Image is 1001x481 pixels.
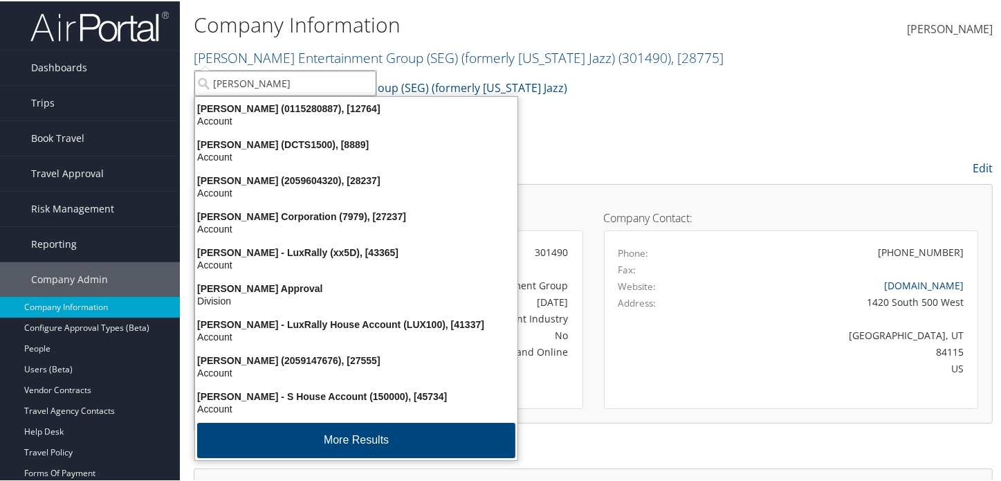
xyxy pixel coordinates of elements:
button: More Results [197,421,515,457]
div: [PHONE_NUMBER] [878,244,964,258]
div: Account [187,365,526,378]
span: Trips [31,84,55,119]
img: airportal-logo.png [30,9,169,42]
div: Account [187,221,526,234]
div: Division [187,293,526,306]
div: [PERSON_NAME] Corporation (7979), [27237] [187,209,526,221]
h2: Contracts: [194,438,993,462]
div: US [710,360,964,374]
div: [PERSON_NAME] - S House Account (150000), [45734] [187,389,526,401]
div: Account [187,114,526,126]
span: [PERSON_NAME] [907,20,993,35]
a: [PERSON_NAME] [907,7,993,50]
div: [PERSON_NAME] Approval [187,281,526,293]
div: [PERSON_NAME] (2059147676), [27555] [187,353,526,365]
label: Phone: [618,245,649,259]
div: Account [187,257,526,270]
h4: Company Contact: [604,211,979,222]
span: ( 301490 ) [618,47,671,66]
a: Edit [973,159,993,174]
div: [PERSON_NAME] (0115280887), [12764] [187,101,526,114]
span: Reporting [31,226,77,260]
label: Fax: [618,262,636,275]
div: Account [187,149,526,162]
div: [PERSON_NAME] (DCTS1500), [8889] [187,137,526,149]
div: [GEOGRAPHIC_DATA], UT [710,327,964,341]
span: Travel Approval [31,155,104,190]
span: Book Travel [31,120,84,154]
a: [PERSON_NAME] Entertainment Group (SEG) (formerly [US_STATE] Jazz) [194,47,724,66]
label: Address: [618,295,656,309]
a: [DOMAIN_NAME] [884,278,964,291]
div: Account [187,401,526,414]
div: 84115 [710,343,964,358]
div: Sports/Entertainment Industry [345,310,569,325]
a: [PERSON_NAME] Entertainment Group (SEG) (formerly [US_STATE] Jazz) [197,73,567,100]
div: Account [187,329,526,342]
label: Website: [618,278,656,292]
div: Account [187,185,526,198]
h1: Company Information [194,9,726,38]
span: Dashboards [31,49,87,84]
div: [PERSON_NAME] (2059604320), [28237] [187,173,526,185]
div: [PERSON_NAME] - LuxRally (xx5D), [43365] [187,245,526,257]
input: Search Accounts [194,69,376,95]
span: Company Admin [31,261,108,296]
div: [PERSON_NAME] - LuxRally House Account (LUX100), [41337] [187,317,526,329]
div: 1420 South 500 West [710,293,964,308]
span: Risk Management [31,190,114,225]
